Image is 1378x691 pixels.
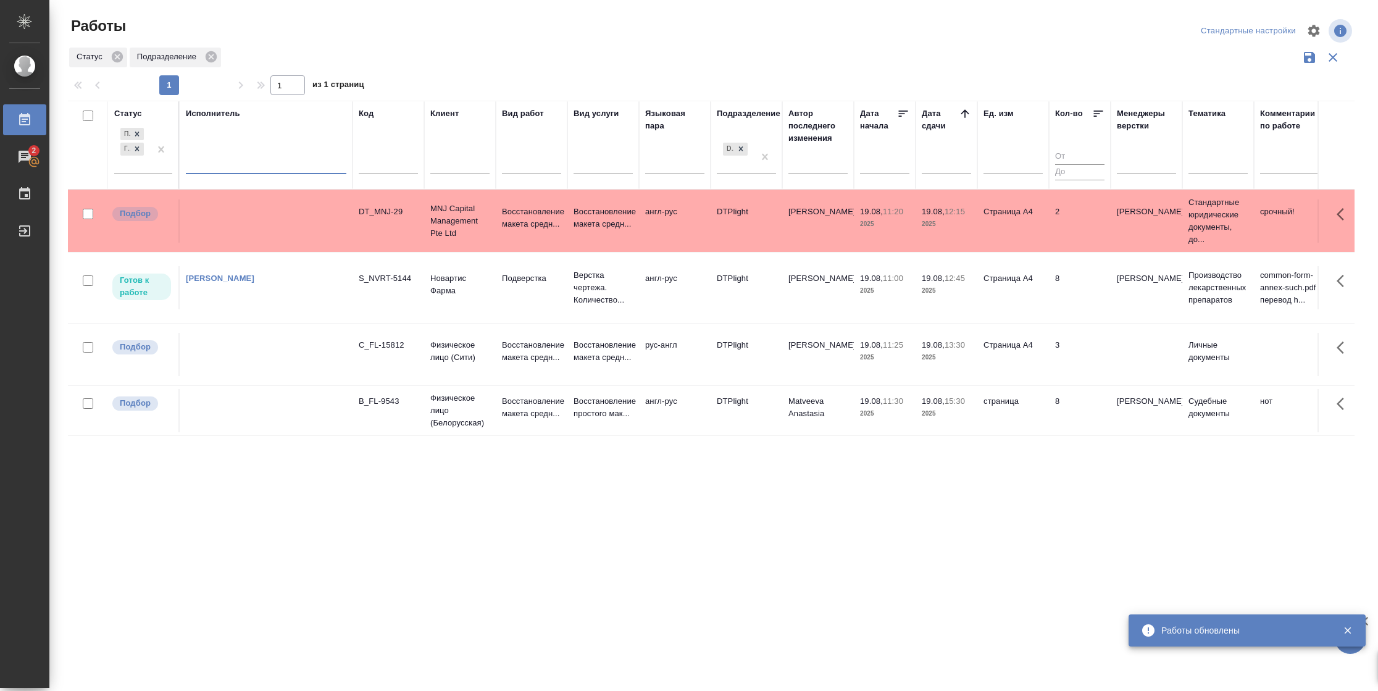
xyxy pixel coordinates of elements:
p: Подбор [120,207,151,220]
p: 19.08, [922,396,945,406]
div: Клиент [430,107,459,120]
p: 19.08, [860,396,883,406]
div: B_FL-9543 [359,395,418,408]
p: 19.08, [922,340,945,350]
p: 19.08, [860,274,883,283]
p: Восстановление макета средн... [502,339,561,364]
p: 19.08, [860,207,883,216]
div: Дата сдачи [922,107,959,132]
p: 2025 [922,285,971,297]
p: Физическое лицо (Белорусская) [430,392,490,429]
div: DT_MNJ-29 [359,206,418,218]
div: Дата начала [860,107,897,132]
div: Языковая пара [645,107,704,132]
td: DTPlight [711,199,782,243]
td: [PERSON_NAME] [782,199,854,243]
p: 11:25 [883,340,903,350]
p: [PERSON_NAME] [1117,395,1176,408]
div: Подбор, Готов к работе [119,141,145,157]
button: Здесь прячутся важные кнопки [1329,266,1359,296]
div: Подразделение [130,48,221,67]
p: [PERSON_NAME] [1117,206,1176,218]
div: Можно подбирать исполнителей [111,206,172,222]
span: 2 [24,144,43,157]
p: 2025 [860,408,909,420]
td: Страница А4 [977,333,1049,376]
div: Код [359,107,374,120]
p: Статус [77,51,107,63]
p: Восстановление макета средн... [502,395,561,420]
p: 12:45 [945,274,965,283]
td: англ-рус [639,266,711,309]
p: Производство лекарственных препаратов [1188,269,1248,306]
p: Личные документы [1188,339,1248,364]
td: 2 [1049,199,1111,243]
button: Здесь прячутся важные кнопки [1329,199,1359,229]
p: 2025 [860,285,909,297]
div: Подбор, Готов к работе [119,127,145,142]
div: Вид работ [502,107,544,120]
button: Здесь прячутся важные кнопки [1329,333,1359,362]
p: 11:20 [883,207,903,216]
div: Подбор [120,128,130,141]
p: Верстка чертежа. Количество... [574,269,633,306]
p: 13:30 [945,340,965,350]
td: Страница А4 [977,266,1049,309]
div: Кол-во [1055,107,1083,120]
td: DTPlight [711,333,782,376]
div: DTPlight [722,141,749,157]
div: Можно подбирать исполнителей [111,395,172,412]
div: Тематика [1188,107,1226,120]
p: нот [1260,395,1319,408]
button: Здесь прячутся важные кнопки [1329,389,1359,419]
div: S_NVRT-5144 [359,272,418,285]
p: common-form-annex-such.pdf перевод h... [1260,269,1319,306]
p: 11:30 [883,396,903,406]
a: [PERSON_NAME] [186,274,254,283]
p: MNJ Capital Management Pte Ltd [430,203,490,240]
div: Статус [69,48,127,67]
p: Восстановление макета средн... [574,339,633,364]
div: C_FL-15812 [359,339,418,351]
p: 19.08, [922,207,945,216]
div: Исполнитель может приступить к работе [111,272,172,301]
button: Закрыть [1335,625,1360,636]
td: англ-рус [639,389,711,432]
p: Подверстка [502,272,561,285]
p: Подбор [120,397,151,409]
td: 8 [1049,266,1111,309]
div: Статус [114,107,142,120]
p: 2025 [860,218,909,230]
p: Физическое лицо (Сити) [430,339,490,364]
span: Работы [68,16,126,36]
span: из 1 страниц [312,77,364,95]
td: 8 [1049,389,1111,432]
div: Вид услуги [574,107,619,120]
td: Matveeva Anastasia [782,389,854,432]
p: 2025 [860,351,909,364]
p: 11:00 [883,274,903,283]
div: Комментарии по работе [1260,107,1319,132]
p: Подбор [120,341,151,353]
a: 2 [3,141,46,172]
button: Сбросить фильтры [1321,46,1345,69]
p: Восстановление простого мак... [574,395,633,420]
p: 19.08, [922,274,945,283]
span: Настроить таблицу [1299,16,1329,46]
td: DTPlight [711,266,782,309]
td: [PERSON_NAME] [782,333,854,376]
td: [PERSON_NAME] [782,266,854,309]
div: Работы обновлены [1161,624,1324,637]
div: Готов к работе [120,143,130,156]
p: Восстановление макета средн... [502,206,561,230]
div: DTPlight [723,143,734,156]
p: 15:30 [945,396,965,406]
p: 19.08, [860,340,883,350]
div: Подразделение [717,107,780,120]
td: DTPlight [711,389,782,432]
p: Новартис Фарма [430,272,490,297]
td: страница [977,389,1049,432]
p: 2025 [922,351,971,364]
p: Готов к работе [120,274,164,299]
p: 2025 [922,218,971,230]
